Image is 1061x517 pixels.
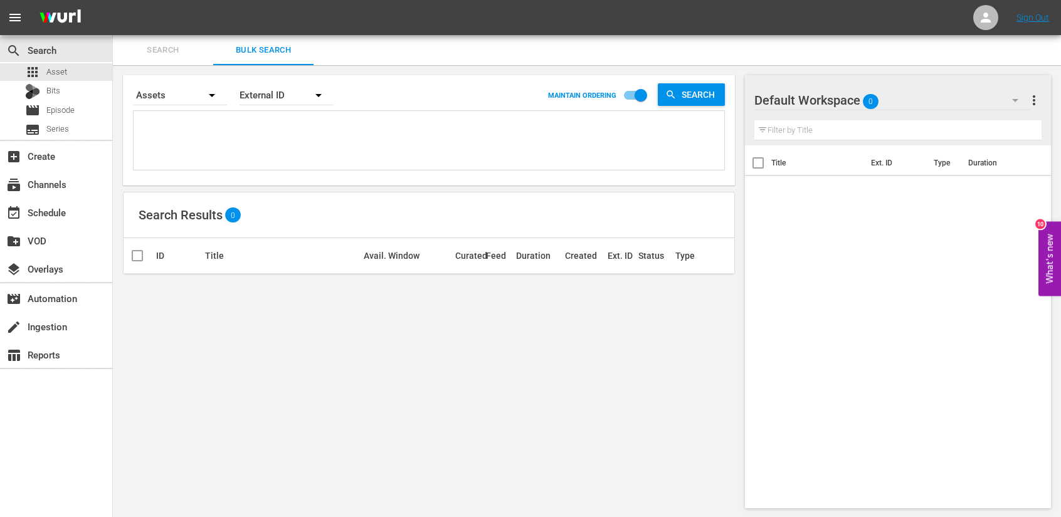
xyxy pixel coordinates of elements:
[30,3,90,33] img: ans4CAIJ8jUAAAAAAAAAAAAAAAAAAAAAAAAgQb4GAAAAAAAAAAAAAAAAAAAAAAAAJMjXAAAAAAAAAAAAAAAAAAAAAAAAgAT5G...
[6,320,21,335] span: Ingestion
[6,149,21,164] span: Create
[1027,93,1042,108] span: more_vert
[156,251,201,261] div: ID
[25,122,40,137] span: Series
[6,43,21,58] span: search
[961,145,1036,180] th: Duration
[675,251,696,261] div: Type
[771,145,863,180] th: Title
[25,84,40,99] div: Bits
[863,88,879,115] span: 0
[1027,85,1042,115] button: more_vert
[608,251,635,261] div: Ext. ID
[364,251,451,261] div: Avail. Window
[46,123,69,135] span: Series
[754,83,1030,118] div: Default Workspace
[221,43,306,58] span: Bulk Search
[6,177,21,192] span: subscriptions
[565,251,604,261] div: Created
[6,348,21,363] span: Reports
[677,83,725,106] span: Search
[486,251,513,261] div: Feed
[455,251,482,261] div: Curated
[1035,219,1045,229] div: 10
[133,78,227,113] div: Assets
[8,10,23,25] span: menu
[46,85,60,97] span: Bits
[205,251,360,261] div: Title
[6,206,21,221] span: event_available
[25,65,40,80] span: Asset
[225,211,241,219] span: 0
[6,262,21,277] span: Overlays
[6,234,21,249] span: create_new_folder
[926,145,961,180] th: Type
[46,66,67,78] span: Asset
[1038,221,1061,296] button: Open Feedback Widget
[638,251,671,261] div: Status
[548,91,616,100] p: MAINTAIN ORDERING
[658,83,725,106] button: Search
[240,78,334,113] div: External ID
[46,104,75,117] span: Episode
[120,43,206,58] span: Search
[863,145,926,180] th: Ext. ID
[516,251,561,261] div: Duration
[1016,13,1049,23] a: Sign Out
[25,103,40,118] span: Episode
[139,207,223,222] span: Search Results
[6,291,21,306] span: Automation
